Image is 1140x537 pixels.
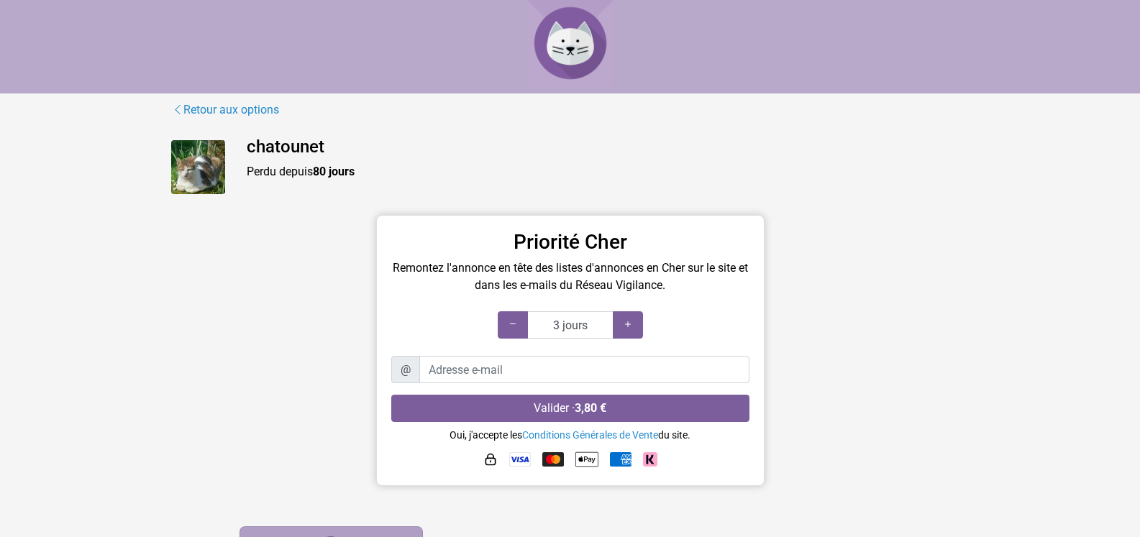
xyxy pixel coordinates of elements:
strong: 3,80 € [575,401,606,415]
span: @ [391,356,420,383]
button: Valider ·3,80 € [391,395,749,422]
img: HTTPS : paiement sécurisé [483,452,498,467]
p: Perdu depuis [247,163,970,180]
img: Mastercard [542,452,564,467]
img: Klarna [643,452,657,467]
small: Oui, j'accepte les du site. [450,429,690,441]
img: Apple Pay [575,448,598,471]
img: Visa [509,452,531,467]
p: Remontez l'annonce en tête des listes d'annonces en Cher sur le site et dans les e-mails du Résea... [391,260,749,294]
h4: chatounet [247,137,970,157]
input: Adresse e-mail [419,356,749,383]
strong: 80 jours [313,165,355,178]
img: American Express [610,452,631,467]
a: Conditions Générales de Vente [522,429,658,441]
a: Retour aux options [171,101,280,119]
h3: Priorité Cher [391,230,749,254]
